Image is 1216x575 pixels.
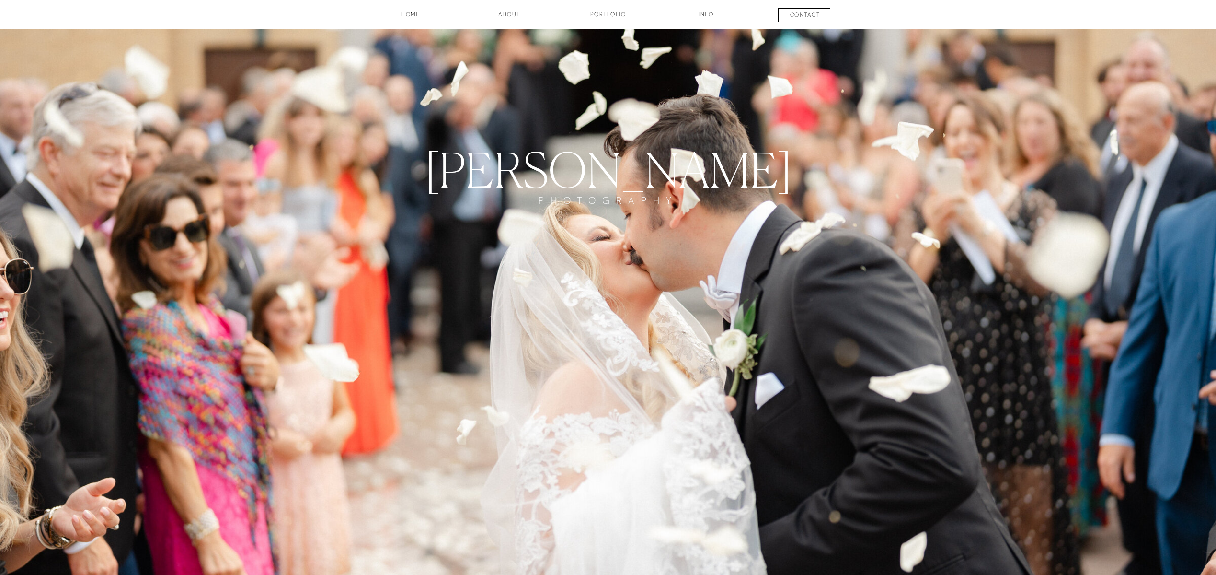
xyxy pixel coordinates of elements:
a: about [485,10,533,26]
a: PHOTOGRAPHY [527,195,689,224]
a: INFO [682,10,730,26]
a: Portfolio [573,10,643,26]
a: contact [769,11,840,22]
a: [PERSON_NAME] [403,141,813,195]
a: HOME [375,10,446,26]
